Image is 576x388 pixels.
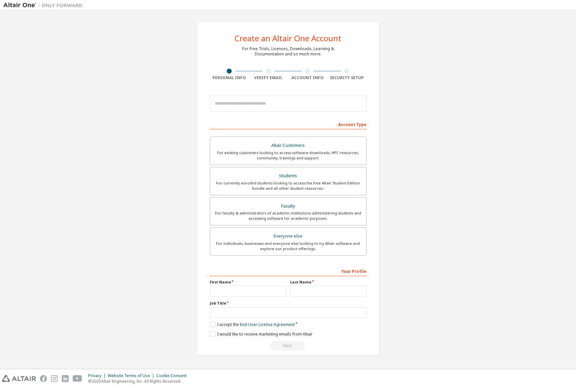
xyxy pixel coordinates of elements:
div: Account Type [210,119,366,129]
div: For existing customers looking to access software downloads, HPC resources, community, trainings ... [214,150,362,161]
div: Privacy [88,373,108,378]
label: First Name [210,279,286,285]
div: Everyone else [214,232,362,241]
a: End-User License Agreement [240,322,295,327]
div: Students [214,171,362,180]
div: Altair Customers [214,141,362,150]
div: Cookie Consent [156,373,190,378]
div: Personal Info [210,75,249,81]
div: Verify Email [249,75,288,81]
img: instagram.svg [51,375,58,382]
label: I would like to receive marketing emails from Altair [210,331,313,337]
img: altair_logo.svg [2,375,36,382]
div: Your Profile [210,266,366,276]
div: Account Info [288,75,327,81]
div: For currently enrolled students looking to access the free Altair Student Edition bundle and all ... [214,180,362,191]
div: For Free Trials, Licenses, Downloads, Learning & Documentation and so much more. [242,46,334,57]
p: © 2025 Altair Engineering, Inc. All Rights Reserved. [88,378,190,384]
div: Faculty [214,202,362,211]
img: Altair One [3,2,86,9]
div: For faculty & administrators of academic institutions administering students and accessing softwa... [214,210,362,221]
label: Last Name [290,279,366,285]
img: youtube.svg [73,375,82,382]
img: linkedin.svg [62,375,69,382]
label: Job Title [210,301,366,306]
img: facebook.svg [40,375,47,382]
div: For individuals, businesses and everyone else looking to try Altair software and explore our prod... [214,241,362,251]
div: Security Setup [327,75,366,81]
div: Read and acccept EULA to continue [210,341,366,351]
div: Website Terms of Use [108,373,156,378]
label: I accept the [210,322,295,327]
div: Create an Altair One Account [235,34,341,42]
